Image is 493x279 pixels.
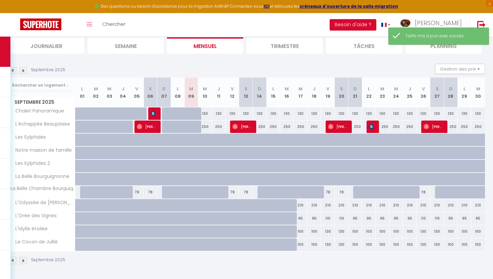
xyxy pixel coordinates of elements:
[335,238,348,251] div: 130
[151,107,155,120] span: [PERSON_NAME]
[362,225,376,238] div: 100
[9,160,52,167] span: Les Sylphides 2
[403,238,417,251] div: 100
[389,238,403,251] div: 100
[9,186,76,191] span: La Belle Chambre Bourguignonne
[171,78,184,107] th: 08
[328,120,346,133] span: [PERSON_NAME]
[335,199,348,212] div: 210
[457,212,471,225] div: 95
[31,257,65,263] p: Septembre 2025
[457,78,471,107] th: 29
[253,107,267,120] div: 130
[471,199,485,212] div: 210
[244,86,248,92] abbr: S
[321,78,335,107] th: 19
[403,121,417,133] div: 250
[353,86,357,92] abbr: D
[9,147,73,154] span: Notre maison de famille
[335,186,348,198] div: 78
[272,86,274,92] abbr: L
[444,107,457,120] div: 130
[389,107,403,120] div: 130
[417,107,430,120] div: 130
[362,199,376,212] div: 210
[321,199,335,212] div: 210
[376,238,389,251] div: 100
[362,238,376,251] div: 100
[298,86,303,92] abbr: M
[12,79,71,91] input: Rechercher un logement...
[417,225,430,238] div: 130
[307,78,321,107] th: 18
[376,225,389,238] div: 100
[239,186,253,198] div: 78
[225,186,239,198] div: 78
[348,121,362,133] div: 250
[394,86,398,92] abbr: M
[471,225,485,238] div: 100
[258,86,261,92] abbr: D
[362,107,376,120] div: 130
[280,107,294,120] div: 130
[189,86,193,92] abbr: M
[239,107,253,120] div: 130
[417,78,430,107] th: 26
[471,78,485,107] th: 30
[405,37,482,54] li: Planning
[471,107,485,120] div: 130
[266,121,280,133] div: 250
[415,19,462,27] span: [PERSON_NAME]
[369,120,374,133] span: [PERSON_NAME]
[144,78,157,107] th: 06
[430,212,444,225] div: 110
[81,86,83,92] abbr: L
[94,86,98,92] abbr: M
[184,78,198,107] th: 09
[75,78,89,107] th: 01
[280,78,294,107] th: 16
[31,67,65,73] p: Septembre 2025
[389,212,403,225] div: 95
[403,199,417,212] div: 210
[299,3,398,9] a: créneaux d'ouverture de la salle migration
[321,238,335,251] div: 130
[335,78,348,107] th: 20
[198,78,212,107] th: 10
[457,199,471,212] div: 210
[9,107,66,115] span: Chalet Panoramique
[264,3,270,9] a: ICI
[307,121,321,133] div: 250
[167,37,243,54] li: Mensuel
[430,238,444,251] div: 130
[103,78,116,107] th: 03
[348,107,362,120] div: 130
[457,225,471,238] div: 100
[422,86,425,92] abbr: V
[444,121,457,133] div: 250
[403,225,417,238] div: 100
[266,107,280,120] div: 130
[307,107,321,120] div: 130
[294,225,308,238] div: 100
[335,212,348,225] div: 110
[457,107,471,120] div: 130
[9,238,59,246] span: Le Cocon de Jullié
[20,18,61,30] img: Super Booking
[321,225,335,238] div: 130
[212,107,226,120] div: 130
[321,186,335,198] div: 78
[368,86,370,92] abbr: L
[348,78,362,107] th: 21
[435,64,485,74] button: Gestion des prix
[177,86,179,92] abbr: L
[444,212,457,225] div: 95
[321,212,335,225] div: 110
[280,121,294,133] div: 250
[335,225,348,238] div: 130
[408,86,411,92] abbr: J
[417,199,430,212] div: 210
[231,86,234,92] abbr: V
[203,86,207,92] abbr: M
[212,121,226,133] div: 250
